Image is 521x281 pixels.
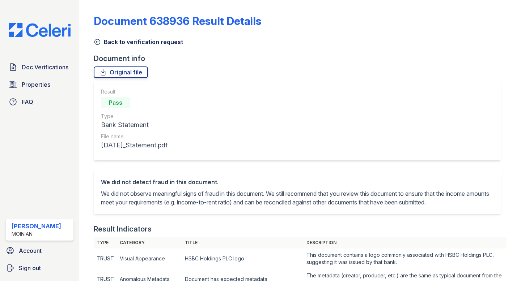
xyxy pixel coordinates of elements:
div: [DATE]_Statement.pdf [101,140,168,150]
div: Result [101,88,168,95]
div: Pass [101,97,130,108]
div: [PERSON_NAME] [12,222,61,230]
a: Doc Verifications [6,60,73,74]
a: FAQ [6,95,73,109]
a: Back to verification request [94,38,183,46]
a: Original file [94,66,148,78]
td: TRUST [94,248,117,269]
p: We did not observe meaningful signs of fraud in this document. We still recommend that you review... [101,189,494,207]
div: Type [101,113,168,120]
th: Category [117,237,182,248]
th: Title [182,237,304,248]
a: Sign out [3,261,76,275]
span: FAQ [22,98,33,106]
div: File name [101,133,168,140]
th: Type [94,237,117,248]
th: Description [304,237,507,248]
span: Doc Verifications [22,63,68,72]
td: Visual Appearance [117,248,182,269]
div: Document info [94,53,507,64]
img: CE_Logo_Blue-a8612792a0a2168367f1c8372b55b34899dd931a85d93a1a3d3e32e68fde9ad4.png [3,23,76,37]
span: Account [19,246,42,255]
div: We did not detect fraud in this document. [101,178,494,186]
span: Sign out [19,264,41,272]
div: Result Indicators [94,224,152,234]
div: Moinian [12,230,61,238]
div: Bank Statement [101,120,168,130]
span: Properties [22,80,50,89]
a: Document 638936 Result Details [94,14,261,27]
a: Account [3,243,76,258]
td: HSBC Holdings PLC logo [182,248,304,269]
a: Properties [6,77,73,92]
td: This document contains a logo commonly associated with HSBC Holdings PLC, suggesting it was issue... [304,248,507,269]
